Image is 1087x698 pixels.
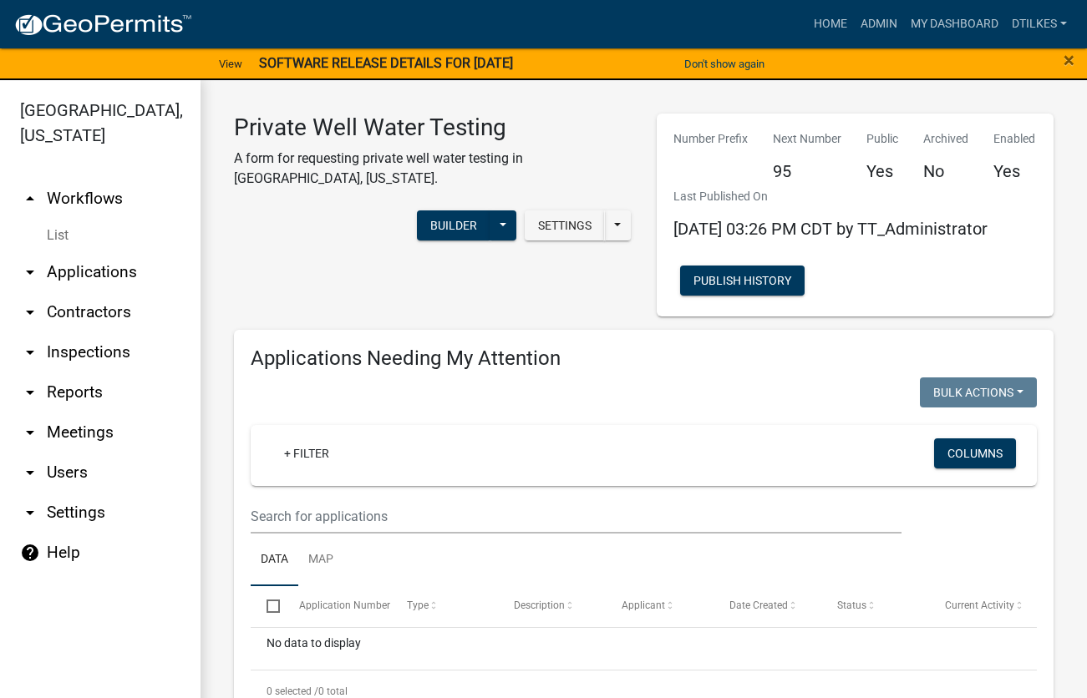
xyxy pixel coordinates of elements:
a: Map [298,534,343,587]
p: Number Prefix [673,130,748,148]
i: help [20,543,40,563]
p: Next Number [773,130,841,148]
i: arrow_drop_down [20,302,40,322]
span: Applicant [622,599,665,611]
a: dtilkes [1005,8,1074,40]
h5: 95 [773,161,841,181]
h5: No [923,161,968,181]
i: arrow_drop_down [20,382,40,402]
i: arrow_drop_up [20,189,40,209]
i: arrow_drop_down [20,262,40,282]
datatable-header-cell: Date Created [714,586,821,626]
datatable-header-cell: Select [251,586,282,626]
a: Admin [854,8,904,40]
input: Search for applications [251,499,902,534]
button: Columns [934,438,1016,468]
i: arrow_drop_down [20,463,40,483]
p: Last Published On [673,188,988,205]
strong: SOFTWARE RELEASE DETAILS FOR [DATE] [259,55,513,71]
i: arrow_drop_down [20,503,40,523]
i: arrow_drop_down [20,342,40,362]
span: Application Number [299,599,390,611]
span: 0 selected / [267,685,318,697]
datatable-header-cell: Type [390,586,498,626]
span: Status [837,599,866,611]
datatable-header-cell: Applicant [606,586,714,626]
span: Type [407,599,429,611]
datatable-header-cell: Application Number [282,586,390,626]
button: Settings [525,210,605,240]
a: My Dashboard [904,8,1005,40]
button: Builder [417,210,490,240]
span: × [1064,48,1074,72]
h3: Private Well Water Testing [234,114,632,142]
button: Bulk Actions [920,377,1037,407]
h5: Yes [993,161,1035,181]
datatable-header-cell: Status [821,586,929,626]
p: Archived [923,130,968,148]
a: View [212,50,249,78]
span: Date Created [729,599,788,611]
wm-modal-confirm: Workflow Publish History [680,275,805,288]
a: + Filter [271,438,343,468]
i: arrow_drop_down [20,422,40,443]
a: Home [807,8,854,40]
button: Publish History [680,266,805,296]
h5: Yes [866,161,898,181]
p: Public [866,130,898,148]
div: No data to display [251,628,1037,670]
datatable-header-cell: Current Activity [929,586,1037,626]
h4: Applications Needing My Attention [251,346,1037,371]
datatable-header-cell: Description [498,586,606,626]
button: Close [1064,50,1074,70]
a: Data [251,534,298,587]
span: [DATE] 03:26 PM CDT by TT_Administrator [673,219,988,239]
span: Current Activity [945,599,1014,611]
p: Enabled [993,130,1035,148]
button: Don't show again [678,50,771,78]
span: Description [514,599,565,611]
p: A form for requesting private well water testing in [GEOGRAPHIC_DATA], [US_STATE]. [234,149,632,189]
